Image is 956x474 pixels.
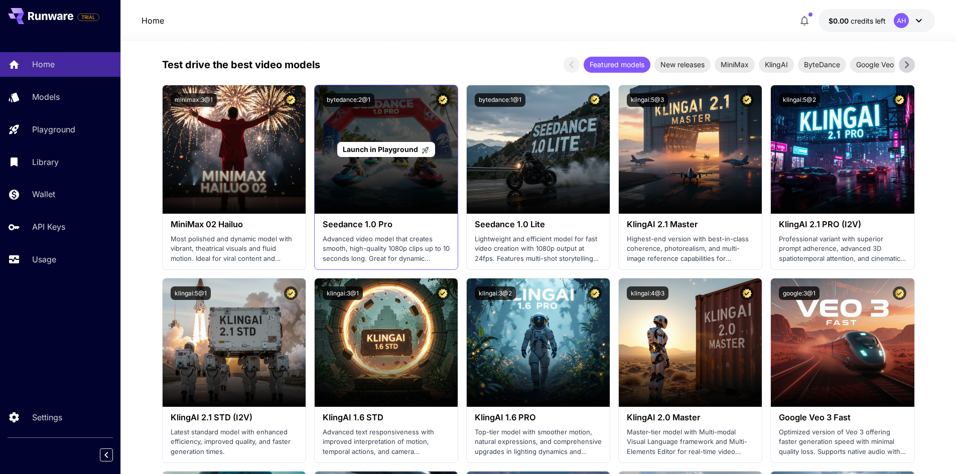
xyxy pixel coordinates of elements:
[162,57,320,72] p: Test drive the best video models
[475,286,516,300] button: klingai:3@2
[588,286,602,300] button: Certified Model – Vetted for best performance and includes a commercial license.
[588,93,602,107] button: Certified Model – Vetted for best performance and includes a commercial license.
[32,221,65,233] p: API Keys
[759,57,794,73] div: KlingAI
[475,93,525,107] button: bytedance:1@1
[893,286,906,300] button: Certified Model – Vetted for best performance and includes a commercial license.
[142,15,164,27] a: Home
[171,286,211,300] button: klingai:5@1
[779,413,906,422] h3: Google Veo 3 Fast
[654,59,711,70] span: New releases
[436,286,450,300] button: Certified Model – Vetted for best performance and includes a commercial license.
[77,11,99,23] span: Add your payment card to enable full platform functionality.
[32,91,60,103] p: Models
[894,13,909,28] div: AH
[829,17,851,25] span: $0.00
[759,59,794,70] span: KlingAI
[627,427,754,457] p: Master-tier model with Multi-modal Visual Language framework and Multi-Elements Editor for real-t...
[32,123,75,135] p: Playground
[32,58,55,70] p: Home
[740,93,754,107] button: Certified Model – Vetted for best performance and includes a commercial license.
[163,85,306,214] img: alt
[343,145,418,153] span: Launch in Playground
[798,59,846,70] span: ByteDance
[323,286,363,300] button: klingai:3@1
[850,59,900,70] span: Google Veo
[893,93,906,107] button: Certified Model – Vetted for best performance and includes a commercial license.
[32,411,62,423] p: Settings
[171,220,298,229] h3: MiniMax 02 Hailuo
[771,85,914,214] img: alt
[323,413,450,422] h3: KlingAI 1.6 STD
[627,93,668,107] button: klingai:5@3
[779,286,820,300] button: google:3@1
[779,220,906,229] h3: KlingAI 2.1 PRO (I2V)
[654,57,711,73] div: New releases
[323,220,450,229] h3: Seedance 1.0 Pro
[32,188,55,200] p: Wallet
[779,234,906,264] p: Professional variant with superior prompt adherence, advanced 3D spatiotemporal attention, and ci...
[171,413,298,422] h3: KlingAI 2.1 STD (I2V)
[171,427,298,457] p: Latest standard model with enhanced efficiency, improved quality, and faster generation times.
[627,220,754,229] h3: KlingAI 2.1 Master
[627,413,754,422] h3: KlingAI 2.0 Master
[467,278,610,407] img: alt
[475,413,602,422] h3: KlingAI 1.6 PRO
[475,220,602,229] h3: Seedance 1.0 Lite
[32,253,56,265] p: Usage
[619,278,762,407] img: alt
[475,234,602,264] p: Lightweight and efficient model for fast video creation with 1080p output at 24fps. Features mult...
[32,156,59,168] p: Library
[284,286,298,300] button: Certified Model – Vetted for best performance and includes a commercial license.
[100,448,113,461] button: Collapse sidebar
[107,446,120,464] div: Collapse sidebar
[818,9,935,32] button: $0.00AH
[771,278,914,407] img: alt
[584,59,650,70] span: Featured models
[715,59,755,70] span: MiniMax
[829,16,886,26] div: $0.00
[284,93,298,107] button: Certified Model – Vetted for best performance and includes a commercial license.
[779,427,906,457] p: Optimized version of Veo 3 offering faster generation speed with minimal quality loss. Supports n...
[715,57,755,73] div: MiniMax
[779,93,820,107] button: klingai:5@2
[467,85,610,214] img: alt
[627,234,754,264] p: Highest-end version with best-in-class coherence, photorealism, and multi-image reference capabil...
[436,93,450,107] button: Certified Model – Vetted for best performance and includes a commercial license.
[337,142,435,157] a: Launch in Playground
[315,278,458,407] img: alt
[619,85,762,214] img: alt
[171,93,217,107] button: minimax:3@1
[475,427,602,457] p: Top-tier model with smoother motion, natural expressions, and comprehensive upgrades in lighting ...
[323,427,450,457] p: Advanced text responsiveness with improved interpretation of motion, temporal actions, and camera...
[584,57,650,73] div: Featured models
[323,234,450,264] p: Advanced video model that creates smooth, high-quality 1080p clips up to 10 seconds long. Great f...
[627,286,668,300] button: klingai:4@3
[798,57,846,73] div: ByteDance
[851,17,886,25] span: credits left
[323,93,374,107] button: bytedance:2@1
[163,278,306,407] img: alt
[740,286,754,300] button: Certified Model – Vetted for best performance and includes a commercial license.
[850,57,900,73] div: Google Veo
[171,234,298,264] p: Most polished and dynamic model with vibrant, theatrical visuals and fluid motion. Ideal for vira...
[142,15,164,27] nav: breadcrumb
[78,14,99,21] span: TRIAL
